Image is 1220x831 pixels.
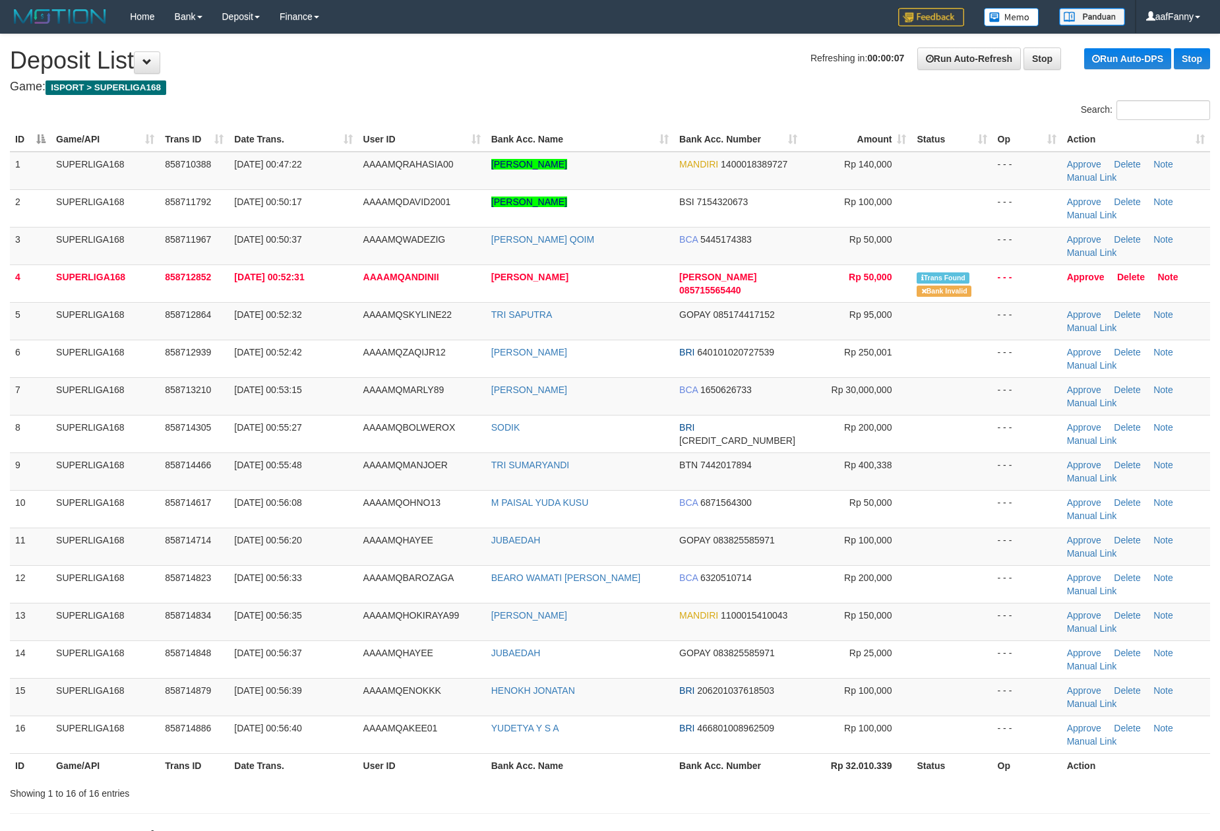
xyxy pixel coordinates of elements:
[1023,47,1061,70] a: Stop
[165,460,211,470] span: 858714466
[363,197,451,207] span: AAAAMQDAVID2001
[992,753,1062,778] th: Op
[51,640,160,678] td: SUPERLIGA168
[1114,610,1140,621] a: Delete
[844,685,892,696] span: Rp 100,000
[1153,610,1173,621] a: Note
[165,610,211,621] span: 858714834
[713,309,774,320] span: Copy 085174417152 to clipboard
[849,309,892,320] span: Rp 95,000
[10,377,51,415] td: 7
[10,565,51,603] td: 12
[1114,234,1140,245] a: Delete
[1067,309,1101,320] a: Approve
[984,8,1039,26] img: Button%20Memo.svg
[1067,685,1101,696] a: Approve
[165,385,211,395] span: 858713210
[165,272,211,282] span: 858712852
[51,340,160,377] td: SUPERLIGA168
[10,227,51,264] td: 3
[234,535,301,545] span: [DATE] 00:56:20
[1114,572,1140,583] a: Delete
[721,159,787,169] span: Copy 1400018389727 to clipboard
[234,422,301,433] span: [DATE] 00:55:27
[700,234,752,245] span: Copy 5445174383 to clipboard
[363,309,452,320] span: AAAAMQSKYLINE22
[165,685,211,696] span: 858714879
[363,497,441,508] span: AAAAMQOHNO13
[10,753,51,778] th: ID
[1114,159,1140,169] a: Delete
[849,648,892,658] span: Rp 25,000
[697,685,774,696] span: Copy 206201037618503 to clipboard
[234,460,301,470] span: [DATE] 00:55:48
[234,347,301,357] span: [DATE] 00:52:42
[165,234,211,245] span: 858711967
[1067,247,1117,258] a: Manual Link
[234,648,301,658] span: [DATE] 00:56:37
[679,648,710,658] span: GOPAY
[491,685,575,696] a: HENOKH JONATAN
[1067,172,1117,183] a: Manual Link
[10,490,51,528] td: 10
[679,685,694,696] span: BRI
[234,272,304,282] span: [DATE] 00:52:31
[51,565,160,603] td: SUPERLIGA168
[1114,385,1140,395] a: Delete
[713,535,774,545] span: Copy 083825585971 to clipboard
[992,452,1062,490] td: - - -
[992,227,1062,264] td: - - -
[10,452,51,490] td: 9
[234,309,301,320] span: [DATE] 00:52:32
[1114,535,1140,545] a: Delete
[803,127,911,152] th: Amount: activate to sort column ascending
[363,385,444,395] span: AAAAMQMARLY89
[10,640,51,678] td: 14
[849,234,892,245] span: Rp 50,000
[1084,48,1171,69] a: Run Auto-DPS
[844,422,892,433] span: Rp 200,000
[165,723,211,733] span: 858714886
[1067,586,1117,596] a: Manual Link
[697,723,774,733] span: Copy 466801008962509 to clipboard
[1067,623,1117,634] a: Manual Link
[491,272,568,282] a: [PERSON_NAME]
[51,302,160,340] td: SUPERLIGA168
[165,159,211,169] span: 858710388
[1067,323,1117,333] a: Manual Link
[229,127,357,152] th: Date Trans.: activate to sort column ascending
[491,572,640,583] a: BEARO WAMATI [PERSON_NAME]
[165,648,211,658] span: 858714848
[1114,460,1140,470] a: Delete
[491,385,567,395] a: [PERSON_NAME]
[1114,422,1140,433] a: Delete
[1067,210,1117,220] a: Manual Link
[679,422,694,433] span: BRI
[10,716,51,753] td: 16
[992,603,1062,640] td: - - -
[10,603,51,640] td: 13
[1153,535,1173,545] a: Note
[51,716,160,753] td: SUPERLIGA168
[46,80,166,95] span: ISPORT > SUPERLIGA168
[679,272,756,282] span: [PERSON_NAME]
[10,189,51,227] td: 2
[1067,234,1101,245] a: Approve
[1067,385,1101,395] a: Approve
[165,197,211,207] span: 858711792
[1067,548,1117,559] a: Manual Link
[363,648,433,658] span: AAAAMQHAYEE
[491,723,559,733] a: YUDETYA Y S A
[1067,159,1101,169] a: Approve
[992,716,1062,753] td: - - -
[10,264,51,302] td: 4
[1059,8,1125,26] img: panduan.png
[849,272,892,282] span: Rp 50,000
[1067,497,1101,508] a: Approve
[674,753,803,778] th: Bank Acc. Number
[679,347,694,357] span: BRI
[363,234,446,245] span: AAAAMQWADEZIG
[992,377,1062,415] td: - - -
[363,610,460,621] span: AAAAMQHOKIRAYA99
[363,347,446,357] span: AAAAMQZAQIJR12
